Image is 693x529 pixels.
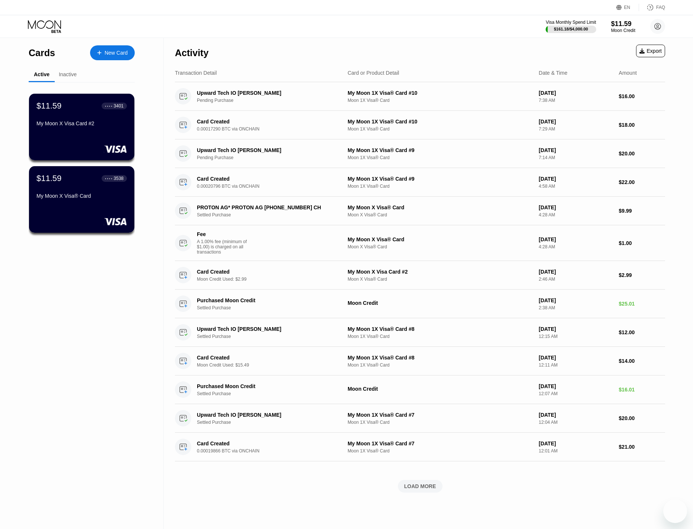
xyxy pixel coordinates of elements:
[197,212,347,217] div: Settled Purchase
[539,204,613,210] div: [DATE]
[636,45,665,57] div: Export
[197,231,249,237] div: Fee
[348,448,533,454] div: Moon 1X Visa® Card
[105,177,112,180] div: ● ● ● ●
[197,119,336,125] div: Card Created
[348,355,533,361] div: My Moon 1X Visa® Card #8
[619,358,665,364] div: $14.00
[348,441,533,446] div: My Moon 1X Visa® Card #7
[348,204,533,210] div: My Moon X Visa® Card
[197,155,347,160] div: Pending Purchase
[619,272,665,278] div: $2.99
[539,212,613,217] div: 4:28 AM
[348,269,533,275] div: My Moon X Visa Card #2
[29,94,134,160] div: $11.59● ● ● ●3401My Moon X Visa Card #2
[546,20,596,33] div: Visa Monthly Spend Limit$161.18/$4,000.00
[348,334,533,339] div: Moon 1X Visa® Card
[348,90,533,96] div: My Moon 1X Visa® Card #10
[197,126,347,132] div: 0.00017290 BTC via ONCHAIN
[36,101,61,111] div: $11.59
[175,261,665,290] div: Card CreatedMoon Credit Used: $2.99My Moon X Visa Card #2Moon X Visa® Card[DATE]2:46 AM$2.99
[348,155,533,160] div: Moon 1X Visa® Card
[619,122,665,128] div: $18.00
[175,318,665,347] div: Upward Tech IO [PERSON_NAME]Settled PurchaseMy Moon 1X Visa® Card #8Moon 1X Visa® Card[DATE]12:15...
[175,375,665,404] div: Purchased Moon CreditSettled PurchaseMoon Credit[DATE]12:07 AM$16.01
[105,50,128,56] div: New Card
[197,362,347,368] div: Moon Credit Used: $15.49
[197,269,336,275] div: Card Created
[197,420,347,425] div: Settled Purchase
[114,103,124,109] div: 3401
[175,48,208,58] div: Activity
[619,444,665,450] div: $21.00
[175,139,665,168] div: Upward Tech IO [PERSON_NAME]Pending PurchaseMy Moon 1X Visa® Card #9Moon 1X Visa® Card[DATE]7:14 ...
[197,391,347,396] div: Settled Purchase
[348,244,533,249] div: Moon X Visa® Card
[175,404,665,433] div: Upward Tech IO [PERSON_NAME]Settled PurchaseMy Moon 1X Visa® Card #7Moon 1X Visa® Card[DATE]12:04...
[348,147,533,153] div: My Moon 1X Visa® Card #9
[197,441,336,446] div: Card Created
[348,126,533,132] div: Moon 1X Visa® Card
[90,45,135,60] div: New Card
[539,176,613,182] div: [DATE]
[619,93,665,99] div: $16.00
[554,27,588,31] div: $161.18 / $4,000.00
[59,71,77,77] div: Inactive
[348,362,533,368] div: Moon 1X Visa® Card
[348,176,533,182] div: My Moon 1X Visa® Card #9
[197,334,347,339] div: Settled Purchase
[29,166,134,233] div: $11.59● ● ● ●3538My Moon X Visa® Card
[197,90,336,96] div: Upward Tech IO [PERSON_NAME]
[348,70,399,76] div: Card or Product Detail
[175,225,665,261] div: FeeA 1.00% fee (minimum of $1.00) is charged on all transactionsMy Moon X Visa® CardMoon X Visa® ...
[539,441,613,446] div: [DATE]
[175,347,665,375] div: Card CreatedMoon Credit Used: $15.49My Moon 1X Visa® Card #8Moon 1X Visa® Card[DATE]12:11 AM$14.00
[175,70,217,76] div: Transaction Detail
[175,197,665,225] div: PROTON AG* PROTON AG [PHONE_NUMBER] CHSettled PurchaseMy Moon X Visa® CardMoon X Visa® Card[DATE]...
[539,98,613,103] div: 7:38 AM
[34,71,49,77] div: Active
[197,297,336,303] div: Purchased Moon Credit
[663,499,687,523] iframe: Button to launch messaging window
[619,301,665,307] div: $25.01
[197,448,347,454] div: 0.00019866 BTC via ONCHAIN
[539,355,613,361] div: [DATE]
[197,326,336,332] div: Upward Tech IO [PERSON_NAME]
[639,48,662,54] div: Export
[539,297,613,303] div: [DATE]
[175,433,665,461] div: Card Created0.00019866 BTC via ONCHAINMy Moon 1X Visa® Card #7Moon 1X Visa® Card[DATE]12:01 AM$21.00
[539,119,613,125] div: [DATE]
[197,98,347,103] div: Pending Purchase
[639,4,665,11] div: FAQ
[348,119,533,125] div: My Moon 1X Visa® Card #10
[36,174,61,183] div: $11.59
[197,412,336,418] div: Upward Tech IO [PERSON_NAME]
[348,386,533,392] div: Moon Credit
[539,448,613,454] div: 12:01 AM
[611,28,635,33] div: Moon Credit
[175,111,665,139] div: Card Created0.00017290 BTC via ONCHAINMy Moon 1X Visa® Card #10Moon 1X Visa® Card[DATE]7:29 AM$18.00
[348,412,533,418] div: My Moon 1X Visa® Card #7
[539,334,613,339] div: 12:15 AM
[197,147,336,153] div: Upward Tech IO [PERSON_NAME]
[539,305,613,310] div: 2:38 AM
[539,383,613,389] div: [DATE]
[404,483,436,490] div: LOAD MORE
[36,120,127,126] div: My Moon X Visa Card #2
[348,212,533,217] div: Moon X Visa® Card
[611,20,635,28] div: $11.59
[546,20,596,25] div: Visa Monthly Spend Limit
[197,239,253,255] div: A 1.00% fee (minimum of $1.00) is charged on all transactions
[348,184,533,189] div: Moon 1X Visa® Card
[539,362,613,368] div: 12:11 AM
[175,168,665,197] div: Card Created0.00020796 BTC via ONCHAINMy Moon 1X Visa® Card #9Moon 1X Visa® Card[DATE]4:58 AM$22.00
[539,391,613,396] div: 12:07 AM
[539,184,613,189] div: 4:58 AM
[197,383,336,389] div: Purchased Moon Credit
[175,290,665,318] div: Purchased Moon CreditSettled PurchaseMoon Credit[DATE]2:38 AM$25.01
[624,5,630,10] div: EN
[539,70,568,76] div: Date & Time
[197,184,347,189] div: 0.00020796 BTC via ONCHAIN
[539,269,613,275] div: [DATE]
